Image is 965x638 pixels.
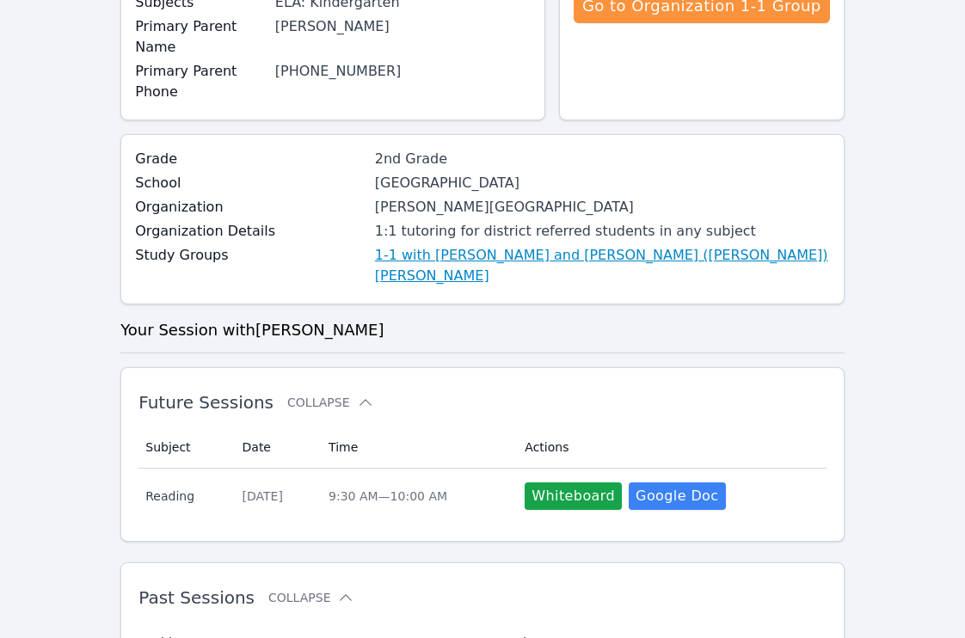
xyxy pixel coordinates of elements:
label: Primary Parent Phone [135,61,265,102]
th: Actions [514,426,826,469]
tr: Reading[DATE]9:30 AM—10:00 AMWhiteboardGoogle Doc [138,469,827,524]
span: Past Sessions [138,587,255,608]
h3: Your Session with [PERSON_NAME] [120,318,845,342]
span: Reading [145,488,221,505]
a: 1-1 with [PERSON_NAME] and [PERSON_NAME] ([PERSON_NAME]) [PERSON_NAME] [375,245,830,286]
div: 2nd Grade [375,149,830,169]
a: [PHONE_NUMBER] [275,63,402,79]
label: Primary Parent Name [135,16,265,58]
div: [GEOGRAPHIC_DATA] [375,173,830,193]
span: Future Sessions [138,392,274,413]
span: 9:30 AM — 10:00 AM [329,489,447,503]
label: Organization Details [135,221,365,242]
div: [DATE] [243,488,309,505]
th: Subject [138,426,231,469]
button: Collapse [268,589,354,606]
button: Whiteboard [525,482,622,510]
th: Date [232,426,319,469]
button: Collapse [287,394,373,411]
label: School [135,173,365,193]
div: [PERSON_NAME][GEOGRAPHIC_DATA] [375,197,830,218]
div: [PERSON_NAME] [275,16,531,37]
th: Time [318,426,514,469]
div: 1:1 tutoring for district referred students in any subject [375,221,830,242]
label: Organization [135,197,365,218]
a: Google Doc [629,482,725,510]
label: Grade [135,149,365,169]
label: Study Groups [135,245,365,266]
